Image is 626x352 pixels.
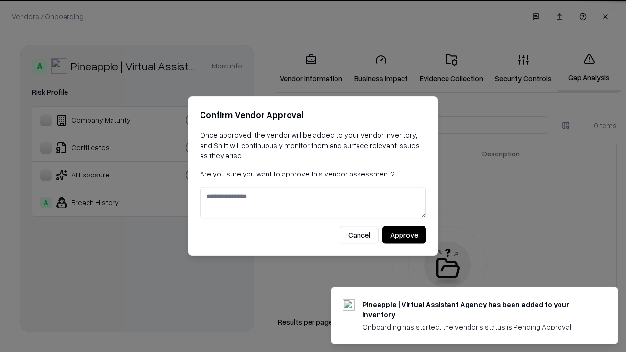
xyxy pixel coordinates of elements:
div: Onboarding has started, the vendor's status is Pending Approval. [362,322,594,332]
button: Approve [382,226,426,244]
img: trypineapple.com [343,299,355,311]
button: Cancel [340,226,379,244]
div: Pineapple | Virtual Assistant Agency has been added to your inventory [362,299,594,320]
p: Once approved, the vendor will be added to your Vendor Inventory, and Shift will continuously mon... [200,130,426,161]
p: Are you sure you want to approve this vendor assessment? [200,169,426,179]
h2: Confirm Vendor Approval [200,108,426,122]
